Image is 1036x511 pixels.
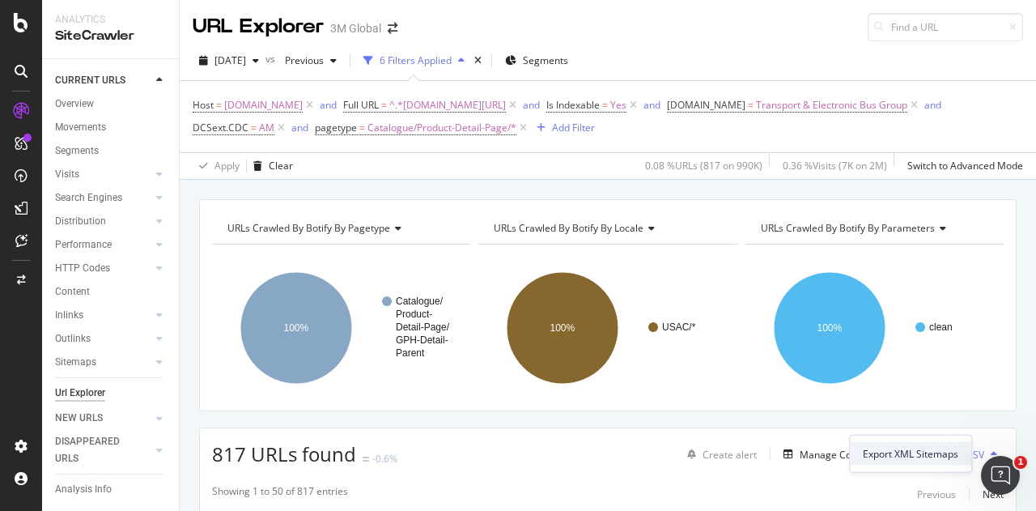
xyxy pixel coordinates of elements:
[645,159,762,172] div: 0.08 % URLs ( 817 on 990K )
[357,48,471,74] button: 6 Filters Applied
[55,27,166,45] div: SiteCrawler
[269,159,293,172] div: Clear
[471,53,485,69] div: times
[55,307,83,324] div: Inlinks
[55,260,110,277] div: HTTP Codes
[367,117,516,139] span: Catalogue/Product-Detail-Page/*
[924,98,941,112] div: and
[396,309,432,320] text: Product-
[863,446,958,461] span: Export XML Sitemaps
[55,283,168,300] a: Content
[55,72,151,89] a: CURRENT URLS
[330,20,381,36] div: 3M Global
[610,94,626,117] span: Yes
[381,98,387,112] span: =
[380,53,452,67] div: 6 Filters Applied
[981,456,1020,495] iframe: Intercom live chat
[478,258,732,398] div: A chart.
[396,334,448,346] text: GPH-Detail-
[388,23,397,34] div: arrow-right-arrow-left
[662,322,696,333] text: USAC/*
[193,121,248,134] span: DCSext.CDC
[917,484,956,504] button: Previous
[748,98,754,112] span: =
[193,98,214,112] span: Host
[55,72,125,89] div: CURRENT URLS
[817,322,842,334] text: 100%
[55,354,151,371] a: Sitemaps
[55,385,168,402] a: Url Explorer
[1014,456,1027,469] span: 1
[550,322,575,334] text: 100%
[55,433,151,467] a: DISAPPEARED URLS
[55,330,91,347] div: Outlinks
[214,159,240,172] div: Apply
[523,97,540,113] button: and
[55,410,103,427] div: NEW URLS
[55,330,151,347] a: Outlinks
[291,120,308,135] button: and
[396,322,450,333] text: Detail-Page/
[193,153,240,179] button: Apply
[251,121,257,134] span: =
[55,96,168,113] a: Overview
[55,213,106,230] div: Distribution
[681,441,757,467] button: Create alert
[396,347,425,359] text: Parent
[212,484,348,504] div: Showing 1 to 50 of 817 entries
[320,98,337,112] div: and
[55,236,151,253] a: Performance
[278,53,324,67] span: Previous
[55,481,112,498] div: Analysis Info
[320,97,337,113] button: and
[359,121,365,134] span: =
[494,221,643,235] span: URLs Crawled By Botify By locale
[55,143,99,160] div: Segments
[523,53,568,67] span: Segments
[929,322,953,333] text: clean
[602,98,608,112] span: =
[343,98,379,112] span: Full URL
[667,98,745,112] span: [DOMAIN_NAME]
[868,13,1023,41] input: Find a URL
[55,119,168,136] a: Movements
[247,153,293,179] button: Clear
[259,117,274,139] span: AM
[55,213,151,230] a: Distribution
[396,296,444,307] text: Catalogue/
[212,258,466,398] svg: A chart.
[363,457,369,462] img: Equal
[55,119,106,136] div: Movements
[55,410,151,427] a: NEW URLS
[224,94,303,117] span: [DOMAIN_NAME]
[278,48,343,74] button: Previous
[389,94,506,117] span: ^.*[DOMAIN_NAME][URL]
[212,441,356,467] span: 817 URLs found
[55,166,151,183] a: Visits
[55,166,79,183] div: Visits
[214,53,246,67] span: 2025 Sep. 14th
[55,283,90,300] div: Content
[55,433,137,467] div: DISAPPEARED URLS
[284,322,309,334] text: 100%
[315,121,357,134] span: pagetype
[917,488,956,501] div: Previous
[193,13,324,40] div: URL Explorer
[55,260,151,277] a: HTTP Codes
[372,452,397,466] div: -0.6%
[55,481,168,498] a: Analysis Info
[800,448,879,462] div: Manage Columns
[55,354,96,371] div: Sitemaps
[291,121,308,134] div: and
[55,143,168,160] a: Segments
[224,215,456,241] h4: URLs Crawled By Botify By pagetype
[761,221,935,235] span: URLs Crawled By Botify By parameters
[55,236,112,253] div: Performance
[265,52,278,66] span: vs
[55,385,105,402] div: Url Explorer
[193,48,265,74] button: [DATE]
[523,98,540,112] div: and
[783,159,887,172] div: 0.36 % Visits ( 7K on 2M )
[216,98,222,112] span: =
